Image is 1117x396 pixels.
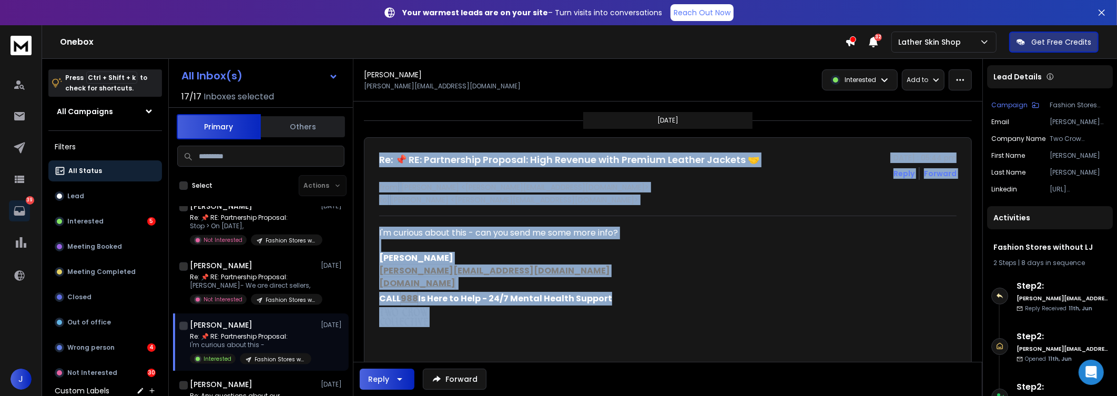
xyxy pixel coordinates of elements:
h6: [PERSON_NAME][EMAIL_ADDRESS][DOMAIN_NAME] [1017,345,1109,353]
p: – Turn visits into conversations [402,7,662,18]
div: 30 [147,369,156,377]
p: Last Name [991,168,1025,177]
p: Not Interested [204,236,242,244]
p: Meeting Completed [67,268,136,276]
h6: Step 2 : [1017,330,1109,343]
p: [PERSON_NAME] [1050,151,1109,160]
p: Out of office [67,318,111,327]
a: 39 [9,200,30,221]
p: [DATE] [321,380,344,389]
button: Out of office [48,312,162,333]
p: First Name [991,151,1025,160]
span: Ctrl + Shift + k [86,72,137,84]
p: [DATE] : 05:44 pm [890,153,957,163]
h1: [PERSON_NAME] [190,320,252,330]
p: [PERSON_NAME][EMAIL_ADDRESS][DOMAIN_NAME] [1050,118,1109,126]
button: J [11,369,32,390]
h1: Re: 📌 RE: Partnership Proposal: High Revenue with Premium Leather Jackets 🤝 [379,153,759,167]
button: Lead [48,186,162,207]
p: Stop > On [DATE], [190,222,316,230]
h1: Fashion Stores without LJ [993,242,1106,252]
h6: Step 2 : [1017,280,1109,292]
img: AIorK4wksgCOGsaJxf4hqeaq6lWgufUVxs7QQiRVTayTCnYalMnbzLnhLym_TzSmUJ8otRRsZnEdCuQ [379,307,430,327]
p: Re: 📌 RE: Partnership Proposal: [190,332,311,341]
label: Select [192,181,212,190]
button: Reply [360,369,414,390]
strong: Your warmest leads are on your site [402,7,548,18]
p: I'm curious about this - [190,341,311,349]
h3: Filters [48,139,162,154]
a: 988 [401,292,418,304]
p: Reply Received [1025,304,1092,312]
p: Fashion Stores without LJ [266,237,316,245]
p: Not Interested [67,369,117,377]
p: [PERSON_NAME] [1050,168,1109,177]
button: Primary [177,114,261,139]
p: Opened [1025,355,1072,363]
p: Interested [204,355,231,363]
p: Re: 📌 RE: Partnership Proposal: [190,214,316,222]
span: 17 / 17 [181,90,201,103]
button: Wrong person4 [48,337,162,358]
h6: [PERSON_NAME][EMAIL_ADDRESS][DOMAIN_NAME] [1017,295,1109,302]
div: | [993,259,1106,267]
p: All Status [68,167,102,175]
div: Activities [987,206,1113,229]
span: 2 Steps [993,258,1017,267]
p: Fashion Stores without LJ [266,296,316,304]
p: Closed [67,293,92,301]
h1: [PERSON_NAME] [190,260,252,271]
h3: Custom Labels [55,385,109,396]
span: 11th, Jun [1069,304,1092,312]
div: 5 [147,217,156,226]
p: from: [PERSON_NAME] <[PERSON_NAME][EMAIL_ADDRESS][DOMAIN_NAME]> [379,182,957,192]
h1: All Campaigns [57,106,113,117]
button: Not Interested30 [48,362,162,383]
a: [PERSON_NAME][EMAIL_ADDRESS][DOMAIN_NAME] [379,265,610,277]
h1: Onebox [60,36,845,48]
p: Fashion Stores without LJ [1050,101,1109,109]
h1: [PERSON_NAME] [190,379,252,390]
p: 39 [26,196,34,205]
span: 8 days in sequence [1021,258,1085,267]
button: Interested5 [48,211,162,232]
span: 11th, Jun [1048,355,1072,363]
p: [DATE] [657,116,678,125]
p: Two Crow Collective [1050,135,1109,143]
p: [PERSON_NAME]- We are direct sellers, [190,281,316,290]
button: Forward [423,369,486,390]
p: [DATE] [321,261,344,270]
div: Reply [368,374,389,384]
a: [DOMAIN_NAME] [379,277,455,289]
button: Campaign [991,101,1039,109]
a: Reach Out Now [671,4,734,21]
p: Not Interested [204,296,242,303]
p: Lather Skin Shop [898,37,965,47]
p: Interested [845,76,876,84]
button: Get Free Credits [1009,32,1099,53]
button: All Status [48,160,162,181]
img: logo [11,36,32,55]
button: Others [261,115,345,138]
p: Meeting Booked [67,242,122,251]
p: Wrong person [67,343,115,352]
p: Press to check for shortcuts. [65,73,147,94]
div: Forward [924,168,957,179]
p: Linkedin [991,185,1017,194]
div: 4 [147,343,156,352]
p: Lead [67,192,84,200]
p: Interested [67,217,104,226]
p: Get Free Credits [1031,37,1091,47]
p: [URL][DOMAIN_NAME] [1050,185,1109,194]
h3: Inboxes selected [204,90,274,103]
button: Meeting Completed [48,261,162,282]
p: Company Name [991,135,1045,143]
h6: Step 2 : [1017,381,1109,393]
h1: [PERSON_NAME] [364,69,422,80]
button: All Inbox(s) [173,65,347,86]
button: Reply [893,168,915,179]
b: CALL Is Here to Help - 24/7 Mental Health Support [379,292,612,304]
